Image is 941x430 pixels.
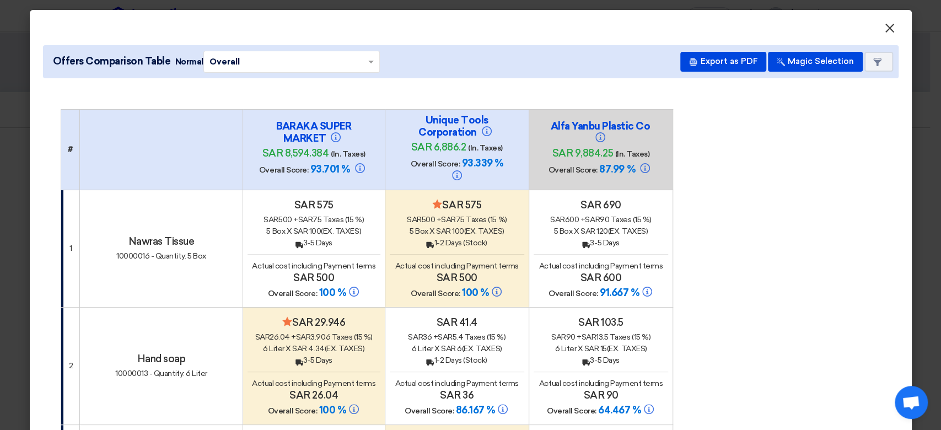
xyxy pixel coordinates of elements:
span: Actual cost including Payment terms [539,261,663,271]
span: Overall Score: [268,406,317,416]
div: 1-2 Days (Stock) [390,354,524,366]
span: 5 [554,227,558,236]
h4: Nawras Tissue [84,235,238,248]
span: Overall Score: [411,159,460,169]
h4: sar 90 [534,389,668,401]
button: Magic Selection [768,52,863,72]
h4: sar 36 [390,389,524,401]
span: Liter [561,344,576,353]
span: sar [298,215,313,224]
h4: sar 690 [534,199,668,211]
span: 6 [263,344,268,353]
span: sar [551,332,566,342]
div: 3-5 Days [248,237,380,249]
span: sar [255,332,270,342]
span: x sar 4.34 [286,344,364,353]
span: sar [441,215,456,224]
span: 6 [412,344,417,353]
span: Actual cost including Payment terms [395,261,519,271]
span: 5 [410,227,414,236]
div: 500 + 75 Taxes (15 %) [248,214,380,225]
span: (Ex. Taxes) [607,344,647,353]
span: Overall Score: [405,406,454,416]
span: Box [272,227,285,236]
span: Offers Comparison Table [53,54,171,69]
span: sar [407,215,422,224]
div: 500 + 75 Taxes (15 %) [390,214,524,225]
span: Overall Score: [411,289,460,298]
div: 90 + 13.5 Taxes (15 %) [534,331,668,343]
span: sar 9,884.25 [552,147,613,159]
h4: sar 500 [390,272,524,284]
span: 93.339 % [461,157,503,169]
h4: sar 575 [248,199,380,211]
span: 100 % [319,287,346,299]
span: 10000016 - Quantity: 5 Box [116,251,206,261]
h4: sar 500 [248,272,380,284]
div: 3-5 Days [534,237,668,249]
span: (In. Taxes) [615,149,649,159]
span: 93.701 % [310,163,350,175]
td: 2 [61,307,80,424]
span: sar 8,594.384 [262,147,329,159]
span: × [884,20,895,42]
h4: sar 26.04 [248,389,380,401]
h4: sar 41.4 [390,316,524,329]
span: Overall Score: [547,406,596,416]
h4: sar 600 [534,272,668,284]
span: sar [585,215,600,224]
span: (Ex. Taxes) [607,227,648,236]
h4: BARAKA SUPER MARKET [259,120,369,144]
div: 36 + 5.4 Taxes (15 %) [390,331,524,343]
span: x sar 100 [429,227,504,236]
span: sar 6,886.2 [411,141,466,153]
span: 5 [266,227,271,236]
button: Export as PDF [680,52,766,72]
th: # [61,109,80,190]
span: x sar 15 [578,344,647,353]
span: sar [582,332,596,342]
span: 10000013 - Quantity: 6 Liter [115,369,207,378]
h4: sar 29.946 [248,316,380,329]
span: (Ex. Taxes) [464,227,504,236]
span: (Ex. Taxes) [321,227,361,236]
span: 100 % [319,404,346,416]
h4: sar 103.5 [534,316,668,329]
span: 87.99 % [599,163,635,175]
span: Actual cost including Payment terms [252,379,375,388]
h4: Hand soap [84,353,238,365]
div: 600 + 90 Taxes (15 %) [534,214,668,225]
span: sar [408,332,423,342]
div: 3-5 Days [248,354,380,366]
span: (Ex. Taxes) [324,344,364,353]
span: Overall Score: [259,165,308,175]
span: 64.467 % [598,404,641,416]
span: x sar 6 [434,344,502,353]
span: Normal [175,56,203,68]
span: Liter [418,344,433,353]
span: (In. Taxes) [331,149,365,159]
h4: sar 575 [390,199,524,211]
span: x sar 100 [287,227,361,236]
span: Actual cost including Payment terms [539,379,663,388]
h4: Alfa Yanbu Plastic Co [546,120,656,144]
span: (Ex. Taxes) [462,344,502,353]
span: Box [560,227,573,236]
div: 26.04 + 3.906 Taxes (15 %) [248,331,380,343]
h4: Unique Tools Corporation [402,114,512,138]
span: x sar 120 [574,227,648,236]
span: Actual cost including Payment terms [395,379,519,388]
span: 86.167 % [456,404,495,416]
span: 100 % [462,287,489,299]
button: Close [875,18,904,40]
span: sar [438,332,453,342]
span: sar [296,332,311,342]
span: Actual cost including Payment terms [252,261,375,271]
span: Overall Score: [549,289,598,298]
span: Liter [269,344,284,353]
span: (In. Taxes) [468,143,503,153]
span: sar [264,215,278,224]
div: 1-2 Days (Stock) [390,237,524,249]
span: sar [550,215,565,224]
div: Open chat [895,386,928,419]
